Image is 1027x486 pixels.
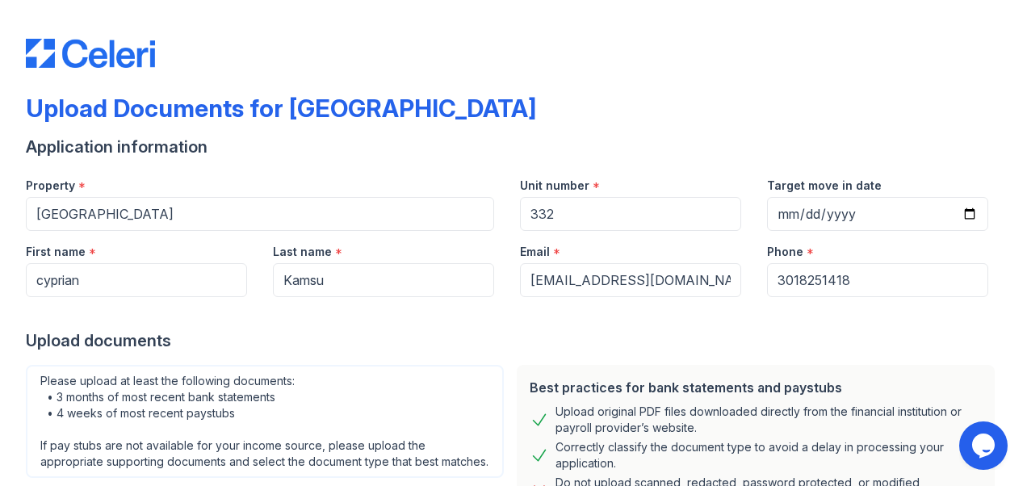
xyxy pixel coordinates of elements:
[555,404,982,436] div: Upload original PDF files downloaded directly from the financial institution or payroll provider’...
[26,244,86,260] label: First name
[26,365,504,478] div: Please upload at least the following documents: • 3 months of most recent bank statements • 4 wee...
[959,421,1011,470] iframe: chat widget
[555,439,982,471] div: Correctly classify the document type to avoid a delay in processing your application.
[767,178,882,194] label: Target move in date
[767,244,803,260] label: Phone
[26,329,1001,352] div: Upload documents
[26,39,155,68] img: CE_Logo_Blue-a8612792a0a2168367f1c8372b55b34899dd931a85d93a1a3d3e32e68fde9ad4.png
[26,136,1001,158] div: Application information
[26,94,536,123] div: Upload Documents for [GEOGRAPHIC_DATA]
[520,178,589,194] label: Unit number
[530,378,982,397] div: Best practices for bank statements and paystubs
[273,244,332,260] label: Last name
[26,178,75,194] label: Property
[520,244,550,260] label: Email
